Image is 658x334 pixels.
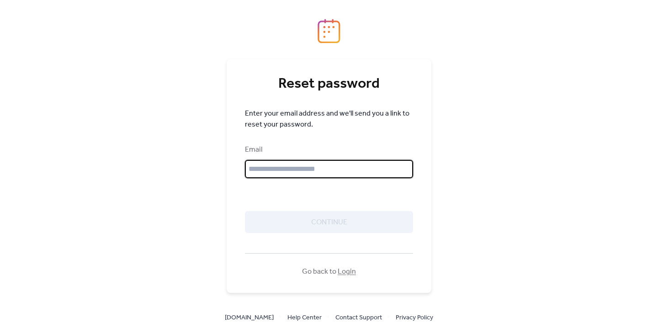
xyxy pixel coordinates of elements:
[245,108,413,130] span: Enter your email address and we'll send you a link to reset your password.
[396,313,433,323] span: Privacy Policy
[287,312,322,323] a: Help Center
[225,313,274,323] span: [DOMAIN_NAME]
[302,266,356,277] span: Go back to
[225,312,274,323] a: [DOMAIN_NAME]
[338,265,356,279] a: Login
[287,313,322,323] span: Help Center
[318,19,340,43] img: logo
[335,312,382,323] a: Contact Support
[396,312,433,323] a: Privacy Policy
[335,313,382,323] span: Contact Support
[245,144,411,155] div: Email
[245,75,413,93] div: Reset password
